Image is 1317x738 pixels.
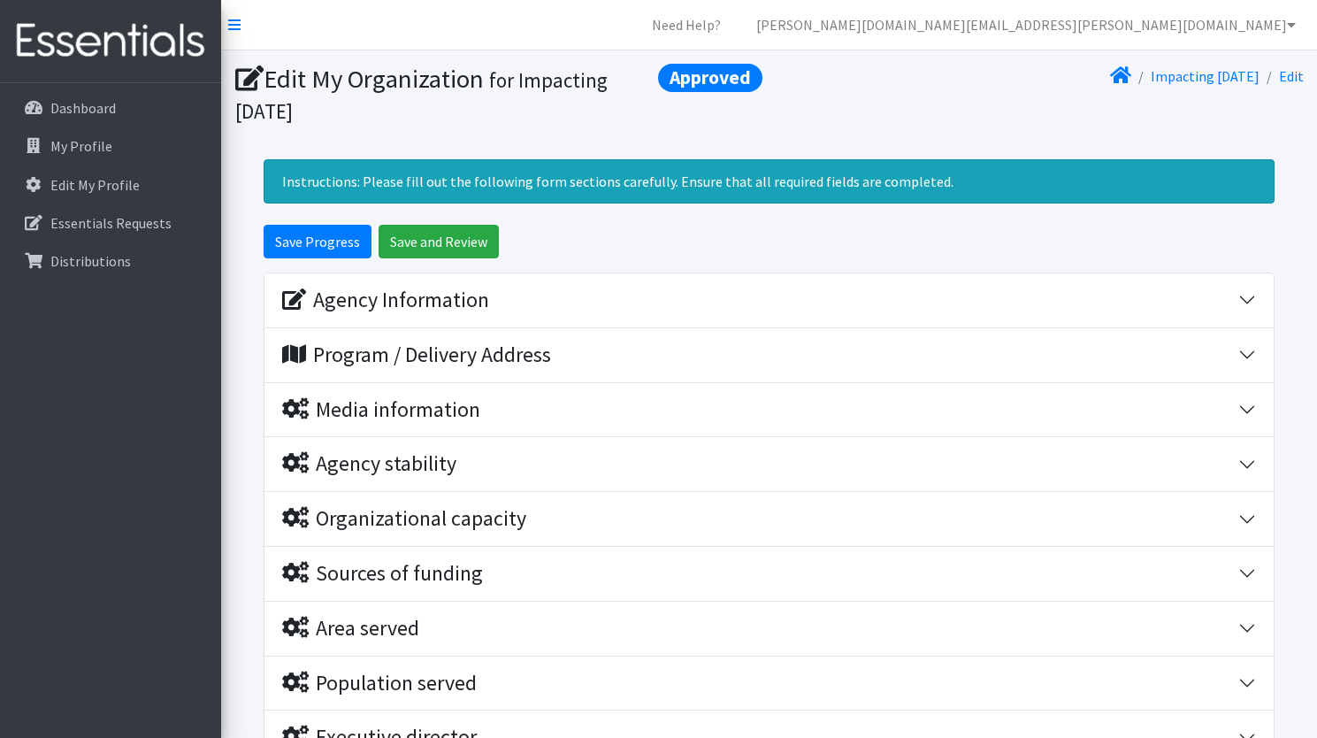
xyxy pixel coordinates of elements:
p: My Profile [50,137,112,155]
button: Sources of funding [264,547,1274,601]
div: Program / Delivery Address [282,342,551,368]
a: Distributions [7,243,214,279]
a: Essentials Requests [7,205,214,241]
div: Media information [282,397,480,423]
div: Agency Information [282,288,489,313]
a: My Profile [7,128,214,164]
a: Edit My Profile [7,167,214,203]
div: Agency stability [282,451,456,477]
p: Edit My Profile [50,176,140,194]
h1: Edit My Organization [235,64,763,125]
div: Instructions: Please fill out the following form sections carefully. Ensure that all required fie... [264,159,1275,204]
small: for Impacting [DATE] [235,67,608,124]
button: Population served [264,657,1274,711]
img: HumanEssentials [7,12,214,71]
button: Agency Information [264,273,1274,327]
div: Organizational capacity [282,506,526,532]
button: Organizational capacity [264,492,1274,546]
div: Area served [282,616,419,642]
div: Population served [282,671,477,696]
p: Essentials Requests [50,214,172,232]
button: Area served [264,602,1274,656]
a: [PERSON_NAME][DOMAIN_NAME][EMAIL_ADDRESS][PERSON_NAME][DOMAIN_NAME] [742,7,1310,42]
p: Dashboard [50,99,116,117]
button: Program / Delivery Address [264,328,1274,382]
input: Save Progress [264,225,371,258]
p: Distributions [50,252,131,270]
div: Sources of funding [282,561,483,587]
a: Dashboard [7,90,214,126]
button: Media information [264,383,1274,437]
span: Approved [658,64,762,92]
a: Impacting [DATE] [1151,67,1260,85]
input: Save and Review [379,225,499,258]
button: Agency stability [264,437,1274,491]
a: Need Help? [638,7,735,42]
a: Edit [1279,67,1304,85]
